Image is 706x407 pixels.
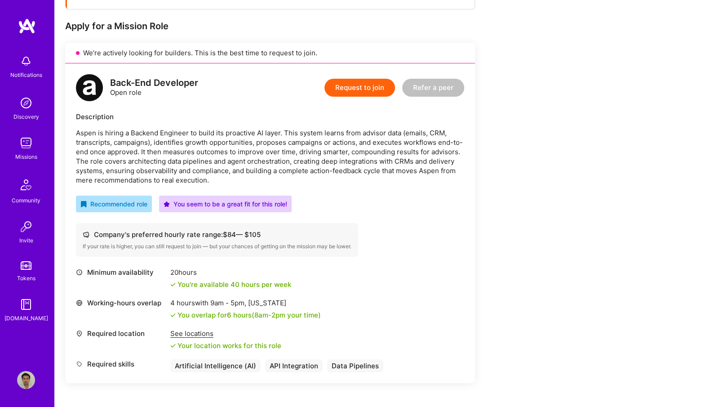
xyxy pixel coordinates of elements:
i: icon Clock [76,269,83,276]
div: See locations [170,329,281,338]
img: Community [15,174,37,196]
div: We’re actively looking for builders. This is the best time to request to join. [65,43,475,63]
img: teamwork [17,134,35,152]
i: icon Check [170,313,176,318]
button: Request to join [324,79,395,97]
div: You're available 40 hours per week [170,280,291,289]
div: You seem to be a great fit for this role! [164,199,287,209]
div: Recommended role [80,199,147,209]
div: Back-End Developer [110,78,198,88]
img: Invite [17,218,35,236]
div: Notifications [10,70,42,80]
img: guide book [17,295,35,313]
div: Working-hours overlap [76,298,166,308]
img: logo [76,74,103,101]
i: icon Cash [83,231,89,238]
div: [DOMAIN_NAME] [4,313,48,323]
div: Tokens [17,273,36,283]
div: Community [12,196,40,205]
i: icon Check [170,343,176,349]
div: Your location works for this role [170,341,281,350]
div: 20 hours [170,268,291,277]
i: icon Check [170,282,176,287]
div: 4 hours with [US_STATE] [170,298,321,308]
i: icon PurpleStar [164,201,170,207]
div: You overlap for 6 hours ( your time) [178,310,321,320]
img: tokens [21,261,31,270]
img: bell [17,52,35,70]
p: Aspen is hiring a Backend Engineer to build its proactive AI layer. This system learns from advis... [76,128,464,185]
div: Required skills [76,359,166,369]
i: icon RecommendedBadge [80,201,87,207]
div: Apply for a Mission Role [65,20,475,32]
div: Description [76,112,464,121]
div: Invite [19,236,33,245]
div: API Integration [265,359,323,372]
div: If your rate is higher, you can still request to join — but your chances of getting on the missio... [83,243,351,250]
span: 9am - 5pm , [209,299,248,307]
i: icon Tag [76,361,83,367]
div: Company's preferred hourly rate range: $ 84 — $ 105 [83,230,351,239]
img: User Avatar [17,371,35,389]
img: logo [18,18,36,34]
img: discovery [17,94,35,112]
div: Artificial Intelligence (AI) [170,359,261,372]
div: Required location [76,329,166,338]
div: Data Pipelines [327,359,383,372]
div: Discovery [13,112,39,121]
div: Missions [15,152,37,161]
a: User Avatar [15,371,37,389]
div: Open role [110,78,198,97]
i: icon World [76,300,83,306]
div: Minimum availability [76,268,166,277]
i: icon Location [76,330,83,337]
span: 8am - 2pm [254,311,285,319]
button: Refer a peer [402,79,464,97]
